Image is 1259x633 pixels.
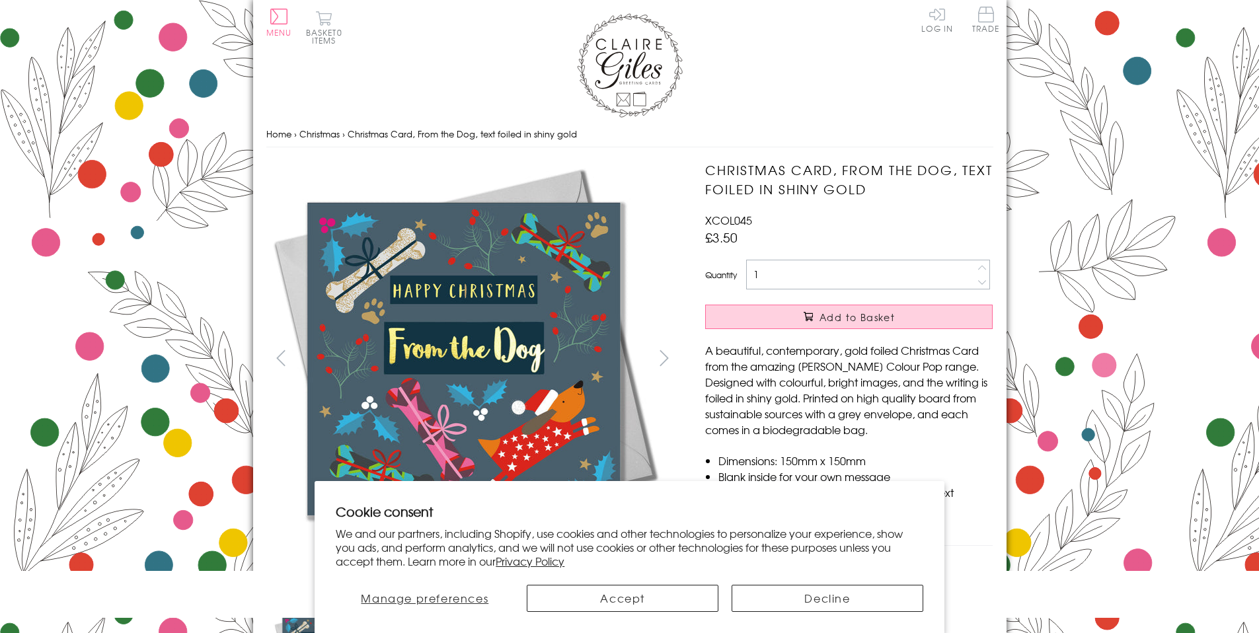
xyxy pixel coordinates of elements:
h1: Christmas Card, From the Dog, text foiled in shiny gold [705,161,993,199]
a: Home [266,128,291,140]
span: £3.50 [705,228,738,246]
span: 0 items [312,26,342,46]
span: Manage preferences [361,590,488,606]
h2: Cookie consent [336,502,923,521]
button: Decline [732,585,923,612]
a: Trade [972,7,1000,35]
a: Log In [921,7,953,32]
nav: breadcrumbs [266,121,993,148]
span: › [294,128,297,140]
button: Menu [266,9,292,36]
a: Privacy Policy [496,553,564,569]
img: Christmas Card, From the Dog, text foiled in shiny gold [266,161,662,557]
button: Add to Basket [705,305,993,329]
p: A beautiful, contemporary, gold foiled Christmas Card from the amazing [PERSON_NAME] Colour Pop r... [705,342,993,437]
button: Manage preferences [336,585,514,612]
li: Blank inside for your own message [718,468,993,484]
label: Quantity [705,269,737,281]
span: Menu [266,26,292,38]
li: Dimensions: 150mm x 150mm [718,453,993,468]
a: Christmas [299,128,340,140]
span: Add to Basket [820,311,895,324]
img: Claire Giles Greetings Cards [577,13,683,118]
button: next [649,343,679,373]
span: Christmas Card, From the Dog, text foiled in shiny gold [348,128,577,140]
img: Christmas Card, From the Dog, text foiled in shiny gold [679,161,1075,557]
span: XCOL045 [705,212,752,228]
button: Accept [527,585,718,612]
span: › [342,128,345,140]
span: Trade [972,7,1000,32]
button: prev [266,343,296,373]
p: We and our partners, including Shopify, use cookies and other technologies to personalize your ex... [336,527,923,568]
button: Basket0 items [306,11,342,44]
